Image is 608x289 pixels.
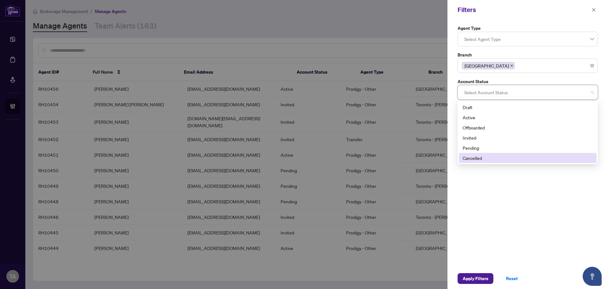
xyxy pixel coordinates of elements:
[462,62,515,69] span: Richmond Hill
[459,133,597,143] div: Invited
[463,104,593,111] div: Draft
[463,114,593,121] div: Active
[463,154,593,161] div: Cancelled
[510,64,513,67] span: close
[459,122,597,133] div: Offboarded
[463,273,488,284] span: Apply Filters
[458,25,598,32] label: Agent Type
[590,64,594,68] span: close-circle
[463,124,593,131] div: Offboarded
[458,273,493,284] button: Apply Filters
[465,62,509,69] span: [GEOGRAPHIC_DATA]
[458,51,598,58] label: Branch
[506,273,518,284] span: Reset
[592,8,596,12] span: close
[458,78,598,85] label: Account Status
[463,134,593,141] div: Invited
[459,143,597,153] div: Pending
[458,5,590,15] div: Filters
[459,153,597,163] div: Cancelled
[463,144,593,151] div: Pending
[459,112,597,122] div: Active
[459,102,597,112] div: Draft
[501,273,523,284] button: Reset
[583,267,602,286] button: Open asap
